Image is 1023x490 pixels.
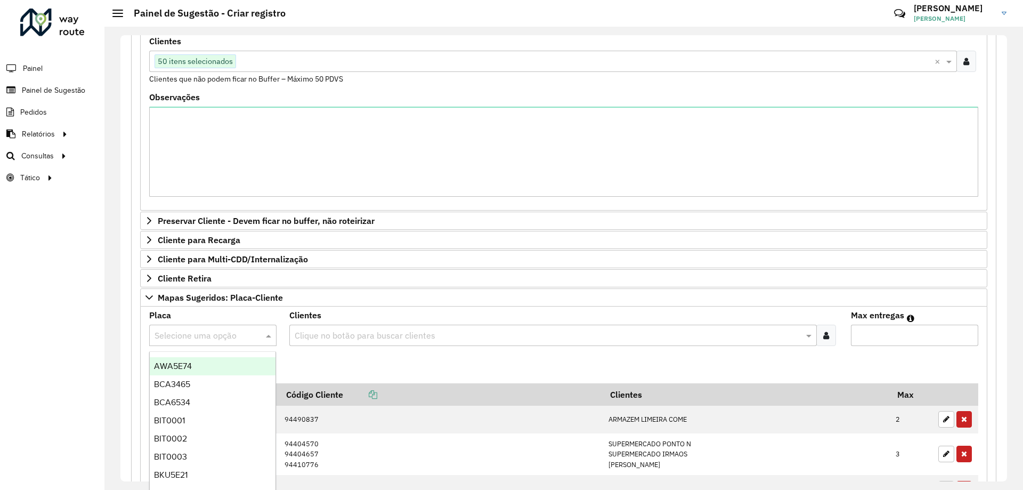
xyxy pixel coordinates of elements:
div: Priorizar Cliente - Não podem ficar no buffer [140,33,987,211]
span: Pedidos [20,107,47,118]
a: Cliente Retira [140,269,987,287]
label: Max entregas [851,309,904,322]
th: Código Cliente [279,383,603,406]
span: Preservar Cliente - Devem ficar no buffer, não roteirizar [158,216,375,225]
label: Observações [149,91,200,103]
span: BCA6534 [154,398,190,407]
span: Cliente para Recarga [158,236,240,244]
span: Consultas [21,150,54,162]
a: Cliente para Recarga [140,231,987,249]
span: Tático [20,172,40,183]
span: BIT0001 [154,416,185,425]
td: 94404570 94404657 94410776 [279,433,603,476]
a: Mapas Sugeridos: Placa-Cliente [140,288,987,307]
span: Clear all [935,55,944,68]
span: Painel de Sugestão [22,85,85,96]
h3: [PERSON_NAME] [914,3,994,13]
label: Placa [149,309,171,322]
span: Relatórios [22,128,55,140]
span: Cliente para Multi-CDD/Internalização [158,255,308,263]
label: Clientes [289,309,321,322]
span: BCA3465 [154,380,190,389]
span: BIT0003 [154,452,187,461]
span: BKU5E21 [154,470,188,479]
h2: Painel de Sugestão - Criar registro [123,7,286,19]
td: ARMAZEM LIMEIRA COME [603,406,890,433]
a: Cliente para Multi-CDD/Internalização [140,250,987,268]
small: Clientes que não podem ficar no Buffer – Máximo 50 PDVS [149,74,343,84]
span: 50 itens selecionados [155,55,236,68]
span: Cliente Retira [158,274,212,283]
span: BIT0002 [154,434,187,443]
td: 2 [890,406,933,433]
td: 94490837 [279,406,603,433]
th: Clientes [603,383,890,406]
em: Máximo de clientes que serão colocados na mesma rota com os clientes informados [907,314,914,323]
th: Max [890,383,933,406]
td: 3 [890,433,933,476]
span: [PERSON_NAME] [914,14,994,23]
span: AWA5E74 [154,362,192,371]
span: Painel [23,63,43,74]
a: Copiar [343,389,377,400]
label: Clientes [149,35,181,47]
td: SUPERMERCADO PONTO N SUPERMERCADO IRMAOS [PERSON_NAME] [603,433,890,476]
a: Preservar Cliente - Devem ficar no buffer, não roteirizar [140,212,987,230]
a: Contato Rápido [888,2,911,25]
span: Mapas Sugeridos: Placa-Cliente [158,293,283,302]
